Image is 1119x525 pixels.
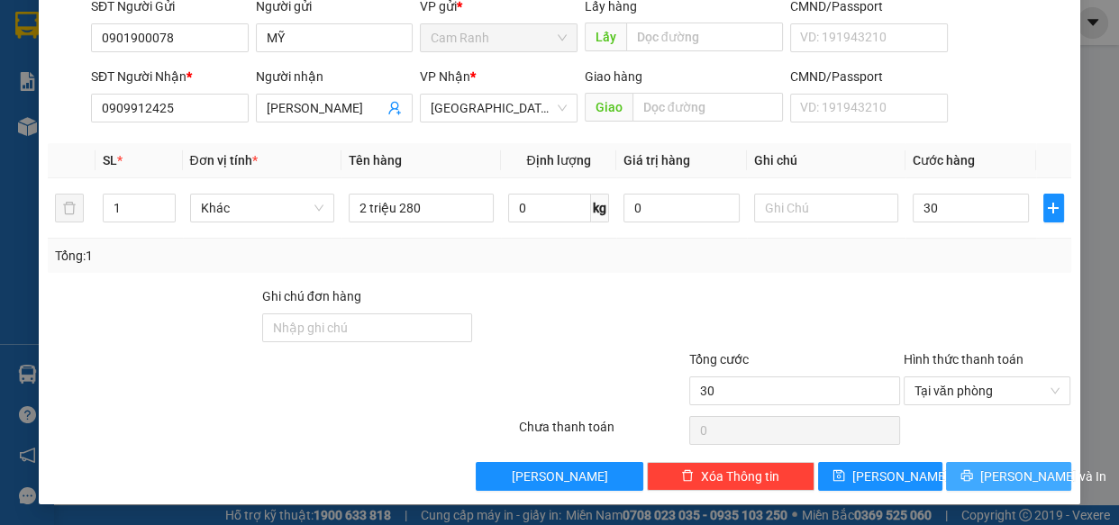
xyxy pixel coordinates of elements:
span: SL [103,153,117,167]
th: Ghi chú [747,143,906,178]
span: delete [681,469,694,484]
span: Khác [201,195,324,222]
input: Dọc đường [632,93,783,122]
span: Sài Gòn [431,95,567,122]
input: VD: Bàn, Ghế [349,194,494,222]
span: Tại văn phòng [914,377,1060,404]
span: Đơn vị tính [190,153,258,167]
input: Dọc đường [626,23,783,51]
input: Ghi Chú [754,194,899,222]
span: Tổng cước [689,352,749,367]
span: user-add [387,101,402,115]
span: Cam Ranh [431,24,567,51]
input: Ghi chú đơn hàng [262,313,472,342]
label: Hình thức thanh toán [904,352,1023,367]
span: Lấy [585,23,626,51]
span: printer [960,469,973,484]
span: Xóa Thông tin [701,466,779,486]
span: [PERSON_NAME] và In [980,466,1106,486]
div: Tổng: 1 [55,246,433,266]
input: 0 [623,194,740,222]
div: Chưa thanh toán [517,417,688,448]
span: kg [591,194,609,222]
button: deleteXóa Thông tin [647,462,814,491]
button: delete [55,194,84,222]
span: [PERSON_NAME] [852,466,949,486]
span: Giao hàng [585,69,642,84]
span: Giá trị hàng [623,153,690,167]
span: save [832,469,845,484]
label: Ghi chú đơn hàng [262,289,361,303]
button: printer[PERSON_NAME] và In [946,462,1070,491]
span: Giao [585,93,632,122]
button: save[PERSON_NAME] [818,462,942,491]
button: plus [1043,194,1064,222]
div: Người nhận [256,67,414,86]
div: SĐT Người Nhận [91,67,249,86]
span: [PERSON_NAME] [512,466,608,486]
span: Cước hàng [913,153,975,167]
span: Tên hàng [349,153,402,167]
span: Định lượng [526,153,590,167]
button: [PERSON_NAME] [476,462,643,491]
span: VP Nhận [420,69,470,84]
span: plus [1044,201,1063,215]
div: CMND/Passport [790,67,948,86]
